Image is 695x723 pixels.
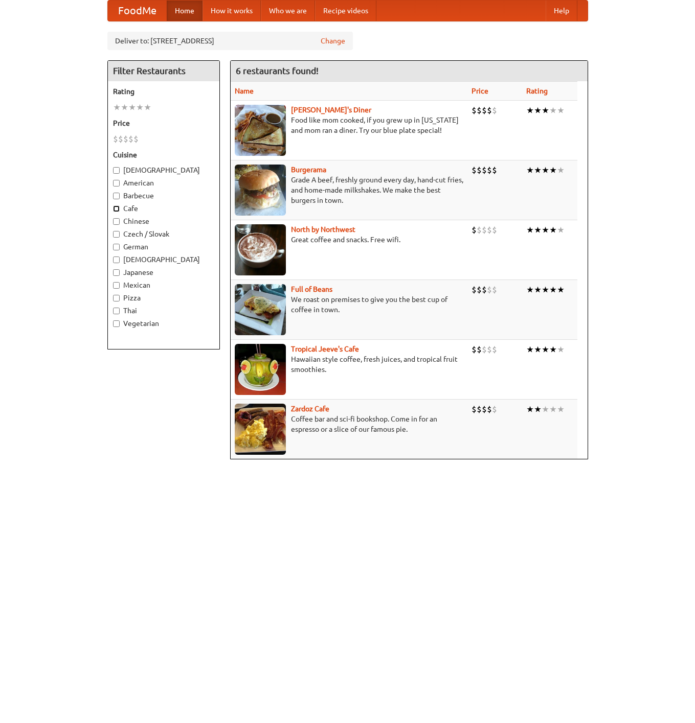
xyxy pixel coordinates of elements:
[113,306,214,316] label: Thai
[482,284,487,295] li: $
[291,345,359,353] a: Tropical Jeeve's Cafe
[291,285,332,293] a: Full of Beans
[113,254,214,265] label: [DEMOGRAPHIC_DATA]
[482,404,487,415] li: $
[472,404,477,415] li: $
[113,165,214,175] label: [DEMOGRAPHIC_DATA]
[487,105,492,116] li: $
[487,224,492,236] li: $
[472,224,477,236] li: $
[526,224,534,236] li: ★
[113,295,120,301] input: Pizza
[526,284,534,295] li: ★
[235,414,463,434] p: Coffee bar and sci-fi bookshop. Come in for an espresso or a slice of our famous pie.
[542,284,549,295] li: ★
[492,344,497,355] li: $
[526,404,534,415] li: ★
[108,61,219,81] h4: Filter Restaurants
[123,133,128,145] li: $
[118,133,123,145] li: $
[235,115,463,135] p: Food like mom cooked, if you grew up in [US_STATE] and mom ran a diner. Try our blue plate special!
[113,231,120,238] input: Czech / Slovak
[557,344,565,355] li: ★
[477,105,482,116] li: $
[472,344,477,355] li: $
[235,105,286,156] img: sallys.jpg
[477,224,482,236] li: $
[235,87,254,95] a: Name
[321,36,345,46] a: Change
[291,225,355,234] b: North by Northwest
[235,284,286,335] img: beans.jpg
[113,308,120,314] input: Thai
[492,165,497,176] li: $
[557,105,565,116] li: ★
[534,404,542,415] li: ★
[291,106,371,114] a: [PERSON_NAME]'s Diner
[235,354,463,375] p: Hawaiian style coffee, fresh juices, and tropical fruit smoothies.
[549,224,557,236] li: ★
[534,105,542,116] li: ★
[113,267,214,277] label: Japanese
[482,224,487,236] li: $
[492,404,497,415] li: $
[261,1,315,21] a: Who we are
[113,102,121,113] li: ★
[113,280,214,290] label: Mexican
[546,1,577,21] a: Help
[534,165,542,176] li: ★
[542,165,549,176] li: ★
[487,404,492,415] li: $
[113,218,120,225] input: Chinese
[557,224,565,236] li: ★
[542,105,549,116] li: ★
[534,344,542,355] li: ★
[557,404,565,415] li: ★
[113,178,214,188] label: American
[136,102,144,113] li: ★
[482,105,487,116] li: $
[492,284,497,295] li: $
[203,1,261,21] a: How it works
[167,1,203,21] a: Home
[487,344,492,355] li: $
[236,66,319,76] ng-pluralize: 6 restaurants found!
[235,224,286,275] img: north.jpg
[542,404,549,415] li: ★
[113,216,214,226] label: Chinese
[526,105,534,116] li: ★
[477,165,482,176] li: $
[472,165,477,176] li: $
[133,133,139,145] li: $
[113,242,214,252] label: German
[526,87,548,95] a: Rating
[549,404,557,415] li: ★
[235,344,286,395] img: jeeves.jpg
[113,118,214,128] h5: Price
[549,105,557,116] li: ★
[113,256,120,263] input: [DEMOGRAPHIC_DATA]
[113,86,214,97] h5: Rating
[113,293,214,303] label: Pizza
[472,87,488,95] a: Price
[557,284,565,295] li: ★
[549,165,557,176] li: ★
[128,102,136,113] li: ★
[113,167,120,174] input: [DEMOGRAPHIC_DATA]
[113,320,120,327] input: Vegetarian
[107,32,353,50] div: Deliver to: [STREET_ADDRESS]
[526,165,534,176] li: ★
[549,284,557,295] li: ★
[113,269,120,276] input: Japanese
[291,405,329,413] a: Zardoz Cafe
[113,180,120,186] input: American
[492,224,497,236] li: $
[235,235,463,245] p: Great coffee and snacks. Free wifi.
[291,166,326,174] a: Burgerama
[113,150,214,160] h5: Cuisine
[477,404,482,415] li: $
[113,318,214,329] label: Vegetarian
